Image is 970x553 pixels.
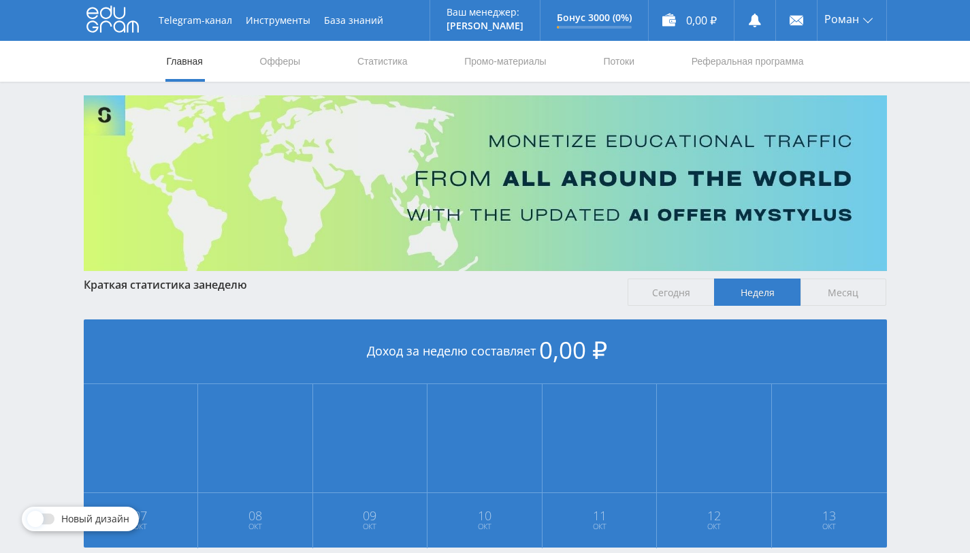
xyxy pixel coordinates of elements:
a: Офферы [259,41,302,82]
span: 0,00 ₽ [539,334,607,366]
span: 10 [428,510,541,521]
span: Окт [314,521,427,532]
span: Новый дизайн [61,513,129,524]
p: Бонус 3000 (0%) [557,12,632,23]
a: Промо-материалы [463,41,547,82]
a: Главная [165,41,204,82]
span: Сегодня [628,279,714,306]
span: Роман [824,14,859,25]
span: Окт [543,521,656,532]
img: Banner [84,95,887,271]
span: Окт [658,521,771,532]
span: 11 [543,510,656,521]
span: Неделя [714,279,801,306]
span: Окт [84,521,197,532]
span: 07 [84,510,197,521]
span: Окт [428,521,541,532]
a: Статистика [356,41,409,82]
div: Краткая статистика за [84,279,615,291]
p: Ваш менеджер: [447,7,523,18]
span: 09 [314,510,427,521]
span: Окт [773,521,886,532]
span: 13 [773,510,886,521]
span: Месяц [801,279,887,306]
p: [PERSON_NAME] [447,20,523,31]
div: Доход за неделю составляет [84,319,887,384]
span: Окт [199,521,312,532]
span: 08 [199,510,312,521]
a: Потоки [602,41,636,82]
a: Реферальная программа [690,41,805,82]
span: неделю [205,277,247,292]
span: 12 [658,510,771,521]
